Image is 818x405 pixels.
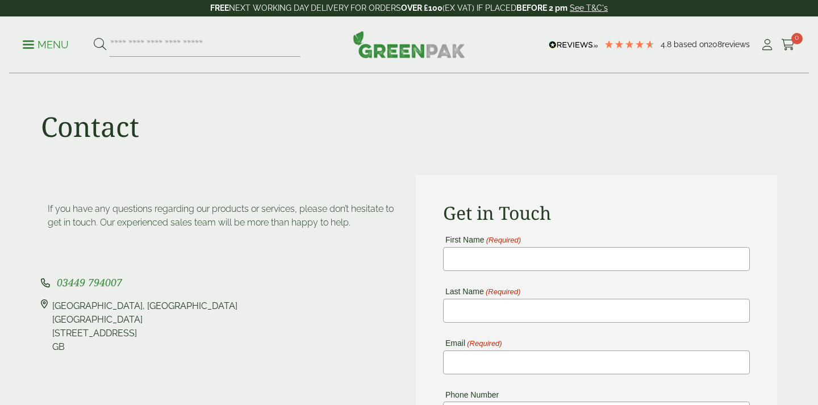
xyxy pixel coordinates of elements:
[41,110,139,143] h1: Contact
[781,39,795,51] i: Cart
[466,340,502,348] span: (Required)
[48,202,395,229] p: If you have any questions regarding our products or services, please don’t hesitate to get in tou...
[781,36,795,53] a: 0
[722,40,750,49] span: reviews
[401,3,443,12] strong: OVER £100
[57,278,122,289] a: 03449 794007
[516,3,567,12] strong: BEFORE 2 pm
[52,299,237,354] div: [GEOGRAPHIC_DATA], [GEOGRAPHIC_DATA] [GEOGRAPHIC_DATA] [STREET_ADDRESS] GB
[443,202,750,224] h2: Get in Touch
[485,288,520,296] span: (Required)
[674,40,708,49] span: Based on
[549,41,598,49] img: REVIEWS.io
[23,38,69,52] p: Menu
[57,275,122,289] span: 03449 794007
[570,3,608,12] a: See T&C's
[760,39,774,51] i: My Account
[23,38,69,49] a: Menu
[708,40,722,49] span: 208
[443,287,520,296] label: Last Name
[604,39,655,49] div: 4.79 Stars
[210,3,229,12] strong: FREE
[353,31,465,58] img: GreenPak Supplies
[443,236,521,244] label: First Name
[443,339,502,348] label: Email
[443,391,499,399] label: Phone Number
[661,40,674,49] span: 4.8
[485,236,521,244] span: (Required)
[791,33,803,44] span: 0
